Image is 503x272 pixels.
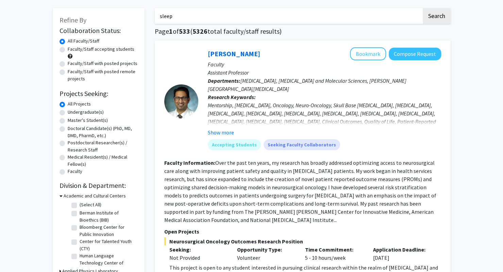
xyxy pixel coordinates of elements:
iframe: Chat [5,241,29,267]
label: Faculty/Staff with posted projects [68,60,137,67]
span: 1 [169,27,173,35]
h2: Projects Seeking: [60,90,138,98]
p: Time Commitment: [305,245,363,254]
label: Bloomberg Center for Public Innovation [80,224,136,238]
label: Undergraduate(s) [68,109,104,116]
label: All Projects [68,100,91,108]
span: Neurosurgical Oncology Outcomes Research Position [164,237,441,245]
h2: Division & Department: [60,181,138,190]
label: Master's Student(s) [68,117,108,124]
fg-read-more: Over the past ten years, my research has broadly addressed optimizing access to neurosurgical car... [164,159,436,223]
label: All Faculty/Staff [68,37,99,45]
div: 5 - 10 hours/week [300,245,368,262]
h1: Page of ( total faculty/staff results) [155,27,451,35]
p: Seeking: [169,245,227,254]
span: Refine By [60,16,86,24]
b: Faculty Information: [164,159,215,166]
mat-chip: Accepting Students [208,139,261,150]
button: Compose Request to Raj Mukherjee [389,48,441,60]
b: Research Keywords: [208,94,256,100]
b: Departments: [208,77,240,84]
span: [MEDICAL_DATA], [MEDICAL_DATA] and Molecular Sciences, [PERSON_NAME][GEOGRAPHIC_DATA][MEDICAL_DATA] [208,77,406,92]
label: Center for Talented Youth (CTY) [80,238,136,252]
label: Faculty/Staff with posted remote projects [68,68,138,82]
label: Medical Resident(s) / Medical Fellow(s) [68,154,138,168]
div: [DATE] [368,245,436,262]
label: (Select All) [80,201,101,208]
button: Show more [208,128,234,137]
button: Add Raj Mukherjee to Bookmarks [350,47,386,60]
h3: Academic and Cultural Centers [64,192,126,199]
div: Mentorship, [MEDICAL_DATA], Oncology, Neuro-Oncology, Skull Base [MEDICAL_DATA], [MEDICAL_DATA], ... [208,101,441,150]
div: Not Provided [169,254,227,262]
span: 5326 [192,27,207,35]
p: Faculty [208,60,441,68]
h2: Collaboration Status: [60,27,138,35]
label: Doctoral Candidate(s) (PhD, MD, DMD, PharmD, etc.) [68,125,138,139]
label: Faculty [68,168,82,175]
span: 533 [179,27,190,35]
label: Postdoctoral Researcher(s) / Research Staff [68,139,138,154]
a: [PERSON_NAME] [208,49,260,58]
p: Application Deadline: [373,245,431,254]
mat-chip: Seeking Faculty Collaborators [264,139,340,150]
button: Search [423,8,451,24]
p: Open Projects [164,227,441,236]
label: Berman Institute of Bioethics (BIB) [80,209,136,224]
input: Search Keywords [155,8,422,24]
p: Assistant Professor [208,68,441,77]
label: Faculty/Staff accepting students [68,46,134,53]
div: Volunteer [232,245,300,262]
p: Opportunity Type: [237,245,295,254]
